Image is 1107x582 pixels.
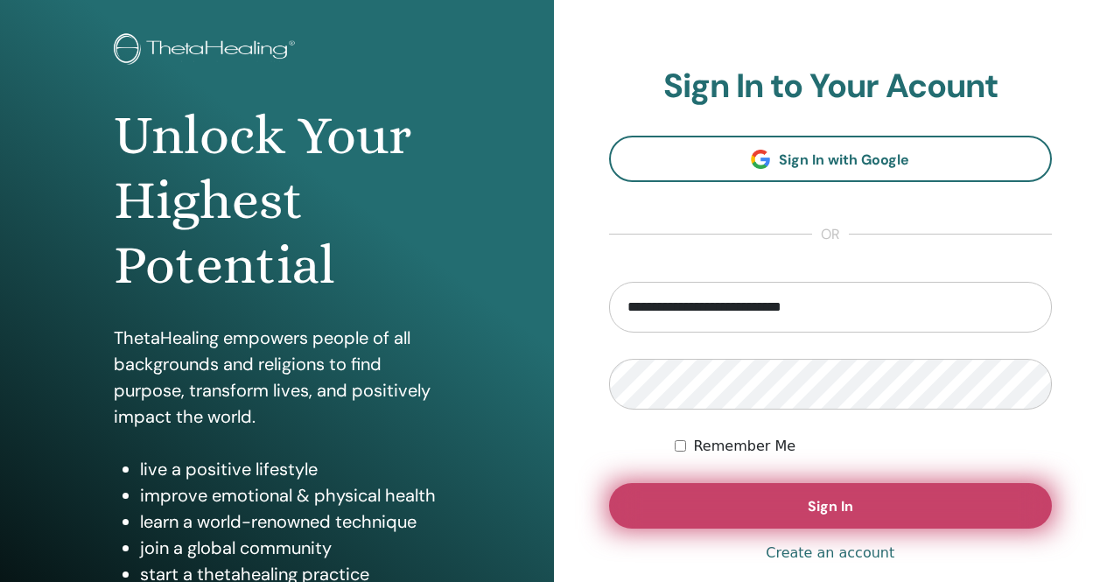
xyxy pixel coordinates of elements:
p: ThetaHealing empowers people of all backgrounds and religions to find purpose, transform lives, a... [114,325,439,430]
h1: Unlock Your Highest Potential [114,103,439,298]
li: improve emotional & physical health [140,482,439,508]
h2: Sign In to Your Acount [609,67,1053,107]
span: Sign In with Google [779,151,909,169]
span: Sign In [808,497,853,515]
li: live a positive lifestyle [140,456,439,482]
li: learn a world-renowned technique [140,508,439,535]
span: or [812,224,849,245]
a: Sign In with Google [609,136,1053,182]
button: Sign In [609,483,1053,529]
a: Create an account [766,543,894,564]
li: join a global community [140,535,439,561]
label: Remember Me [693,436,795,457]
div: Keep me authenticated indefinitely or until I manually logout [675,436,1052,457]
